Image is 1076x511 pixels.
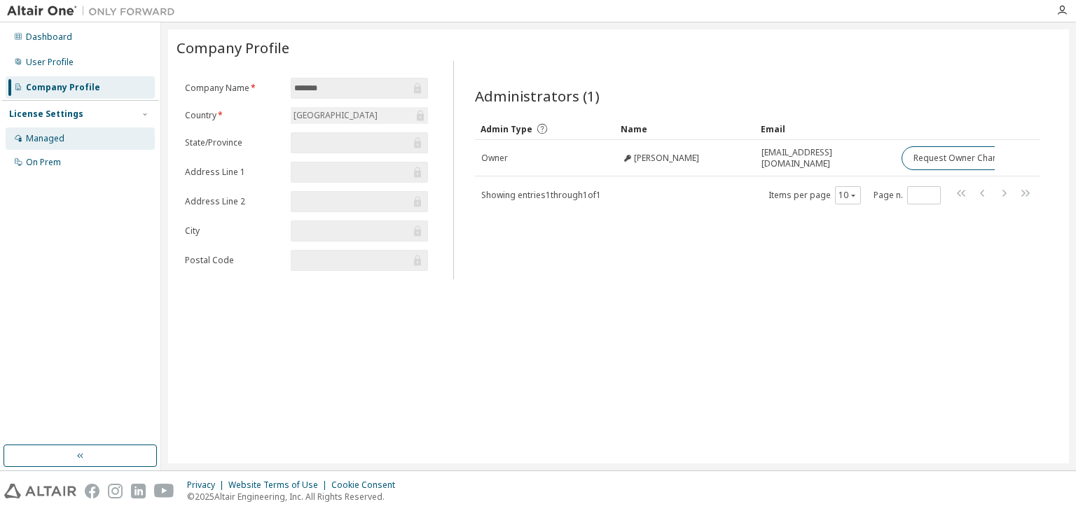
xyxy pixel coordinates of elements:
div: Email [761,118,890,140]
img: instagram.svg [108,484,123,498]
span: Administrators (1) [475,86,600,106]
label: Address Line 1 [185,167,282,178]
span: Owner [481,153,508,164]
div: Name [621,118,750,140]
button: Request Owner Change [902,146,1020,170]
div: Website Terms of Use [228,479,331,491]
span: [PERSON_NAME] [634,153,699,164]
label: State/Province [185,137,282,148]
label: City [185,225,282,237]
span: Showing entries 1 through 1 of 1 [481,189,601,201]
div: [GEOGRAPHIC_DATA] [291,107,428,124]
div: Dashboard [26,31,72,43]
img: altair_logo.svg [4,484,76,498]
img: facebook.svg [85,484,99,498]
div: Cookie Consent [331,479,403,491]
label: Address Line 2 [185,196,282,207]
span: [EMAIL_ADDRESS][DOMAIN_NAME] [761,147,889,169]
div: Company Profile [26,82,100,93]
button: 10 [839,190,857,201]
label: Country [185,110,282,121]
span: Items per page [768,186,861,204]
img: linkedin.svg [131,484,146,498]
div: On Prem [26,157,61,168]
span: Admin Type [481,123,532,135]
div: Privacy [187,479,228,491]
div: License Settings [9,108,83,120]
label: Company Name [185,83,282,94]
span: Company Profile [177,38,289,57]
img: youtube.svg [154,484,174,498]
div: Managed [26,133,64,144]
img: Altair One [7,4,182,18]
div: User Profile [26,57,74,68]
div: [GEOGRAPHIC_DATA] [291,108,380,123]
span: Page n. [874,186,941,204]
label: Postal Code [185,255,282,266]
p: © 2025 Altair Engineering, Inc. All Rights Reserved. [187,491,403,503]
